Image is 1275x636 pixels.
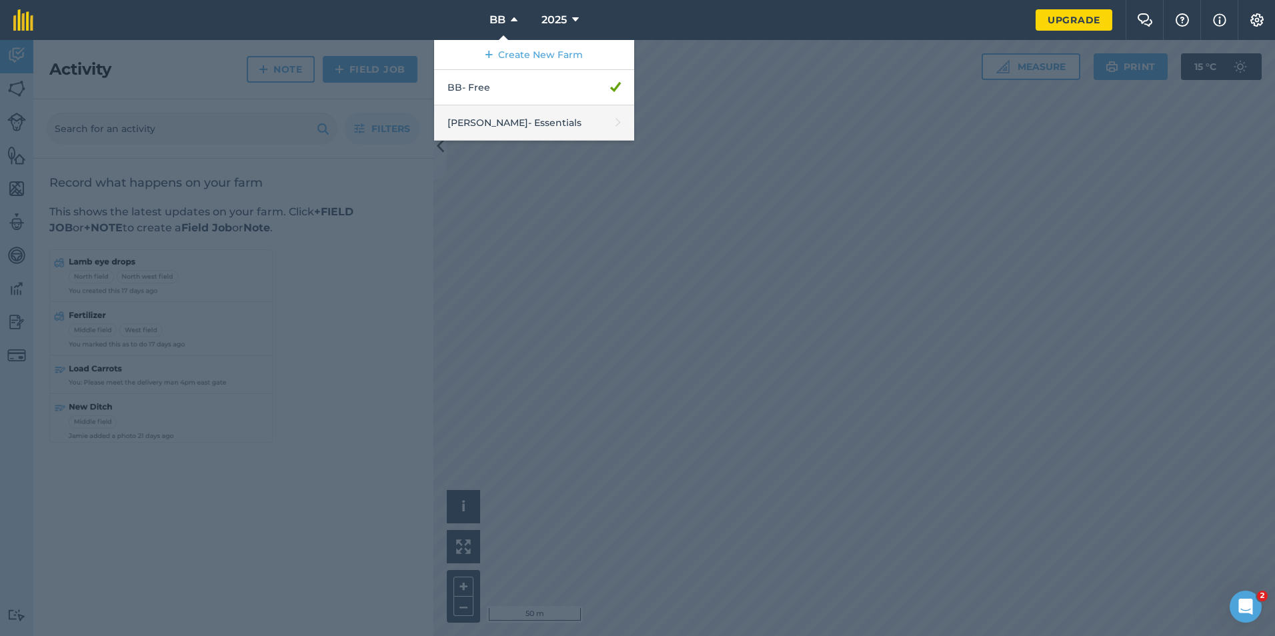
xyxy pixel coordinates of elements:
[1213,12,1226,28] img: svg+xml;base64,PHN2ZyB4bWxucz0iaHR0cDovL3d3dy53My5vcmcvMjAwMC9zdmciIHdpZHRoPSIxNyIgaGVpZ2h0PSIxNy...
[434,70,634,105] a: BB- Free
[1249,13,1265,27] img: A cog icon
[434,40,634,70] a: Create New Farm
[541,12,567,28] span: 2025
[13,9,33,31] img: fieldmargin Logo
[1230,591,1262,623] iframe: Intercom live chat
[1137,13,1153,27] img: Two speech bubbles overlapping with the left bubble in the forefront
[434,105,634,141] a: [PERSON_NAME]- Essentials
[1174,13,1190,27] img: A question mark icon
[1257,591,1268,601] span: 2
[1036,9,1112,31] a: Upgrade
[489,12,505,28] span: BB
